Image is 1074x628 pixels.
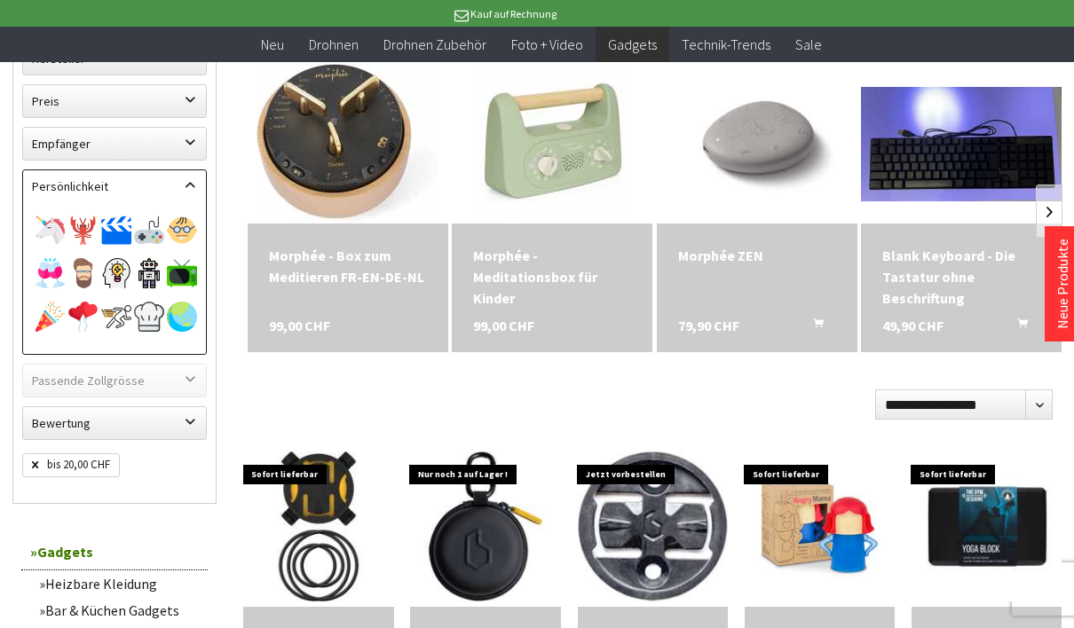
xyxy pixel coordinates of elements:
span: 99,00 CHF [473,315,534,336]
a: Technik-Trends [669,27,783,63]
label: Bewertung [23,407,206,439]
div: Morphée - Box zum Meditieren FR-EN-DE-NL [269,245,427,287]
a: Morphée - Meditationsbox für Kinder 99,00 CHF [473,245,631,309]
img: Morphée - Meditationsbox für Kinder [472,64,632,224]
span: 99,00 CHF [269,315,330,336]
span: Drohnen [309,35,359,53]
label: Preis [23,85,206,117]
img: Morphée ZEN [677,64,837,224]
span: bis 20,00 CHF [22,453,120,477]
img: Beeline Velo 2 GPS Navi Tasche [410,451,560,601]
div: Morphée - Meditationsbox für Kinder [473,245,631,309]
a: Foto + Video [499,27,596,63]
span: 79,90 CHF [678,315,739,336]
button: In den Warenkorb [996,315,1038,338]
a: Drohnen [296,27,371,63]
img: Beeline Befestigungs Adapter für Velo 2 [578,451,728,601]
a: Morphée - Box zum Meditieren FR-EN-DE-NL 99,00 CHF [269,245,427,287]
label: Persönlichkeit [23,170,206,202]
span: Drohnen Zubehör [383,35,486,53]
a: Neu [249,27,296,63]
img: Blank Keyboard - Die Tastatur ohne Beschriftung [861,87,1062,201]
img: Angry Mama rot/blau [745,470,895,583]
span: Sale [795,35,822,53]
span: Technik-Trends [682,35,770,53]
span: Gadgets [608,35,657,53]
a: Bar & Küchen Gadgets [30,597,208,624]
img: The Gym Sessions - Yoga Block schwarz - 23 x 15 x 8 cm [912,451,1062,601]
span: Neu [261,35,284,53]
img: Beeline Velo 2 Navi Universalhalterung [243,451,393,601]
label: Empfänger [23,128,206,160]
a: Blank Keyboard - Die Tastatur ohne Beschriftung 49,90 CHF In den Warenkorb [882,245,1040,309]
a: Morphée ZEN 79,90 CHF In den Warenkorb [678,245,836,266]
span: 49,90 CHF [882,315,944,336]
a: Gadgets [21,534,208,570]
img: Morphée - Box zum Meditieren FR-EN-DE-NL [257,64,438,224]
a: Neue Produkte [1054,239,1071,329]
a: Sale [783,27,834,63]
a: Drohnen Zubehör [371,27,499,63]
div: Morphée ZEN [678,245,836,266]
button: In den Warenkorb [792,315,834,338]
a: Gadgets [596,27,669,63]
label: Passende Zollgrösse [23,365,206,396]
span: Foto + Video [511,35,583,53]
div: Blank Keyboard - Die Tastatur ohne Beschriftung [882,245,1040,309]
a: Heizbare Kleidung [30,570,208,597]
